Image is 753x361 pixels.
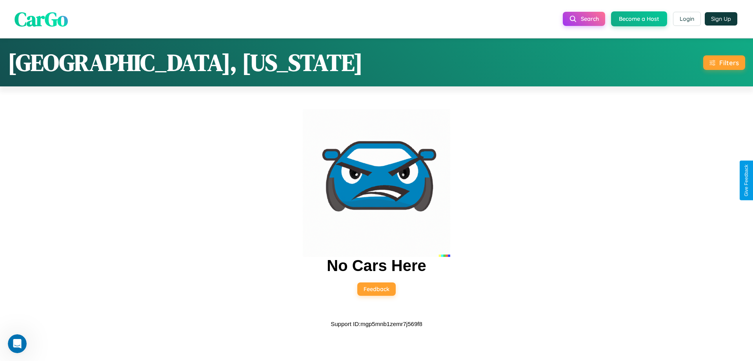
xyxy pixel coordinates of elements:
img: car [303,109,450,257]
button: Feedback [357,282,396,296]
p: Support ID: mgp5mnb1zemr7j569f8 [331,319,422,329]
button: Become a Host [611,11,667,26]
iframe: Intercom live chat [8,334,27,353]
div: Give Feedback [744,165,749,196]
h1: [GEOGRAPHIC_DATA], [US_STATE] [8,46,363,79]
button: Filters [703,55,745,70]
div: Filters [719,59,739,67]
span: CarGo [15,5,68,32]
button: Search [563,12,605,26]
button: Sign Up [705,12,737,26]
span: Search [581,15,599,22]
h2: No Cars Here [327,257,426,275]
button: Login [673,12,701,26]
